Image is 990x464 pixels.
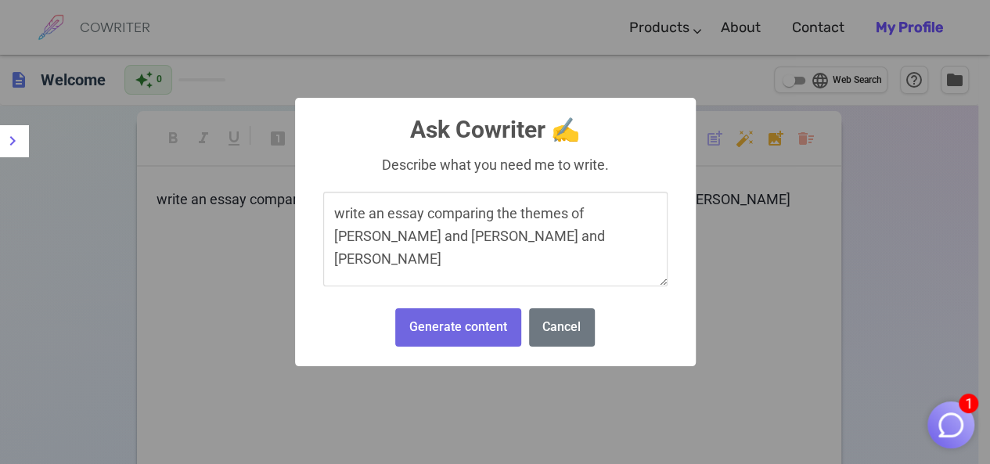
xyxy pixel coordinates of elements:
[529,308,595,347] button: Cancel
[317,156,672,173] div: Describe what you need me to write.
[959,394,978,413] span: 1
[295,98,696,142] h2: Ask Cowriter ✍️
[395,308,520,347] button: Generate content
[936,410,966,440] img: Close chat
